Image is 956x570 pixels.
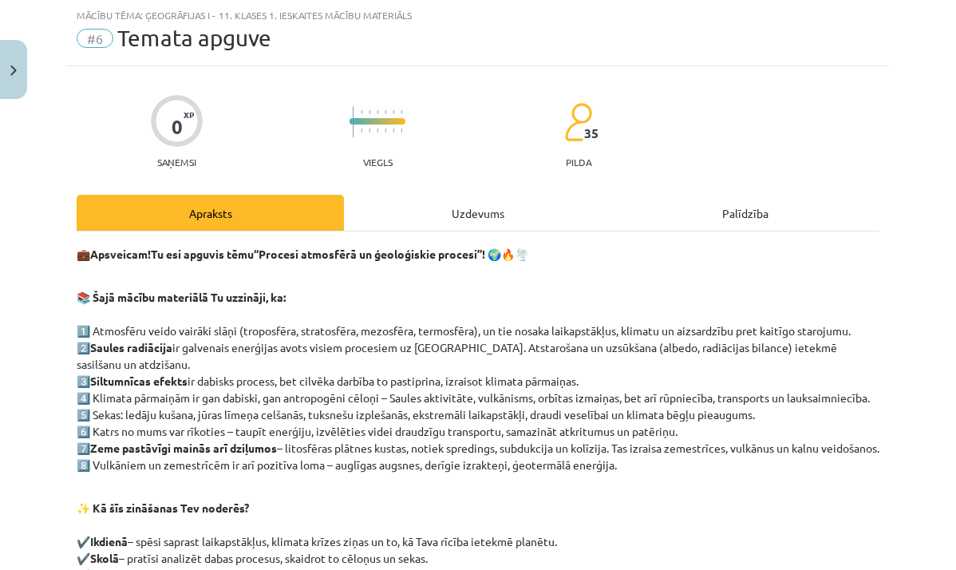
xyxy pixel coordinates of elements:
[401,110,402,114] img: icon-short-line-57e1e144782c952c97e751825c79c345078a6d821885a25fce030b3d8c18986b.svg
[151,156,203,168] p: Saņemsi
[385,110,386,114] img: icon-short-line-57e1e144782c952c97e751825c79c345078a6d821885a25fce030b3d8c18986b.svg
[77,501,249,515] strong: ✨ Kā šīs zināšanas Tev noderēs?
[401,129,402,133] img: icon-short-line-57e1e144782c952c97e751825c79c345078a6d821885a25fce030b3d8c18986b.svg
[77,247,528,261] strong: 💼 Tu esi apguvis tēmu ! 🌍🔥🌪️
[385,129,386,133] img: icon-short-line-57e1e144782c952c97e751825c79c345078a6d821885a25fce030b3d8c18986b.svg
[369,129,370,133] img: icon-short-line-57e1e144782c952c97e751825c79c345078a6d821885a25fce030b3d8c18986b.svg
[77,29,113,48] span: #6
[77,195,344,231] div: Apraksts
[90,340,172,354] strong: Saules radiācija
[90,551,119,565] strong: Skolā
[77,272,879,473] p: 1️⃣ Atmosfēru veido vairāki slāņi (troposfēra, stratosfēra, mezosfēra, termosfēra), un tie nosaka...
[344,195,611,231] div: Uzdevums
[377,129,378,133] img: icon-short-line-57e1e144782c952c97e751825c79c345078a6d821885a25fce030b3d8c18986b.svg
[564,102,592,142] img: students-c634bb4e5e11cddfef0936a35e636f08e4e9abd3cc4e673bd6f9a4125e45ecb1.svg
[377,110,378,114] img: icon-short-line-57e1e144782c952c97e751825c79c345078a6d821885a25fce030b3d8c18986b.svg
[184,110,194,119] span: XP
[612,195,879,231] div: Palīdzība
[353,106,354,137] img: icon-long-line-d9ea69661e0d244f92f715978eff75569469978d946b2353a9bb055b3ed8787d.svg
[254,247,482,261] strong: “Procesi atmosfērā un ģeoloģiskie procesi”
[361,110,362,114] img: icon-short-line-57e1e144782c952c97e751825c79c345078a6d821885a25fce030b3d8c18986b.svg
[90,534,128,548] strong: Ikdienā
[363,156,393,168] p: Viegls
[90,374,188,388] strong: Siltumnīcas efekts
[566,156,591,168] p: pilda
[369,110,370,114] img: icon-short-line-57e1e144782c952c97e751825c79c345078a6d821885a25fce030b3d8c18986b.svg
[90,441,277,455] strong: Zeme pastāvīgi mainās arī dziļumos
[172,116,183,138] div: 0
[77,290,286,304] strong: 📚 Šajā mācību materiālā Tu uzzināji, ka:
[10,65,17,76] img: icon-close-lesson-0947bae3869378f0d4975bcd49f059093ad1ed9edebbc8119c70593378902aed.svg
[393,110,394,114] img: icon-short-line-57e1e144782c952c97e751825c79c345078a6d821885a25fce030b3d8c18986b.svg
[90,247,151,261] strong: Apsveicam!
[117,25,271,51] span: Temata apguve
[584,126,598,141] span: 35
[361,129,362,133] img: icon-short-line-57e1e144782c952c97e751825c79c345078a6d821885a25fce030b3d8c18986b.svg
[77,10,879,21] div: Mācību tēma: Ģeogrāfijas i - 11. klases 1. ieskaites mācību materiāls
[393,129,394,133] img: icon-short-line-57e1e144782c952c97e751825c79c345078a6d821885a25fce030b3d8c18986b.svg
